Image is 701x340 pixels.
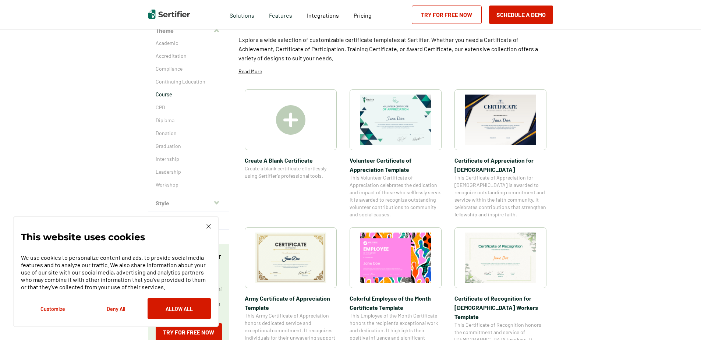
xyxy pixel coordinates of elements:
[156,39,222,47] a: Academic
[350,89,442,218] a: Volunteer Certificate of Appreciation TemplateVolunteer Certificate of Appreciation TemplateThis ...
[269,10,292,19] span: Features
[21,298,84,319] button: Customize
[206,224,211,229] img: Cookie Popup Close
[156,155,222,163] a: Internship
[84,298,148,319] button: Deny All
[454,89,546,218] a: Certificate of Appreciation for Church​Certificate of Appreciation for [DEMOGRAPHIC_DATA]​This Ce...
[245,165,337,180] span: Create a blank certificate effortlessly using Sertifier’s professional tools.
[307,10,339,19] a: Integrations
[360,233,431,283] img: Colorful Employee of the Month Certificate Template
[465,95,536,145] img: Certificate of Appreciation for Church​
[156,181,222,188] a: Workshop
[350,174,442,218] span: This Volunteer Certificate of Appreciation celebrates the dedication and impact of those who self...
[489,6,553,24] button: Schedule a Demo
[354,10,372,19] a: Pricing
[350,294,442,312] span: Colorful Employee of the Month Certificate Template
[148,298,211,319] button: Allow All
[465,233,536,283] img: Certificate of Recognition for Church Workers Template
[148,39,229,194] div: Theme
[255,233,326,283] img: Army Certificate of Appreciation​ Template
[238,35,553,63] p: Explore a wide selection of customizable certificate templates at Sertifier. Whether you need a C...
[156,104,222,111] a: CPD
[148,10,190,19] img: Sertifier | Digital Credentialing Platform
[454,174,546,218] span: This Certificate of Appreciation for [DEMOGRAPHIC_DATA] is awarded to recognize outstanding commi...
[156,168,222,176] a: Leadership
[156,130,222,137] a: Donation
[276,105,305,135] img: Create A Blank Certificate
[307,12,339,19] span: Integrations
[360,95,431,145] img: Volunteer Certificate of Appreciation Template
[664,305,701,340] iframe: Chat Widget
[454,156,546,174] span: Certificate of Appreciation for [DEMOGRAPHIC_DATA]​
[238,68,262,75] p: Read More
[245,156,337,165] span: Create A Blank Certificate
[156,65,222,72] a: Compliance
[156,78,222,85] a: Continuing Education
[148,194,229,212] button: Style
[21,254,211,291] p: We use cookies to personalize content and ads, to provide social media features and to analyze ou...
[354,12,372,19] span: Pricing
[230,10,254,19] span: Solutions
[156,52,222,60] a: Accreditation
[21,233,145,241] p: This website uses cookies
[148,212,229,230] button: Color
[245,294,337,312] span: Army Certificate of Appreciation​ Template
[412,6,482,24] a: Try for Free Now
[156,117,222,124] a: Diploma
[156,142,222,150] a: Graduation
[454,294,546,321] span: Certificate of Recognition for [DEMOGRAPHIC_DATA] Workers Template
[350,156,442,174] span: Volunteer Certificate of Appreciation Template
[156,91,222,98] a: Course
[148,22,229,39] button: Theme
